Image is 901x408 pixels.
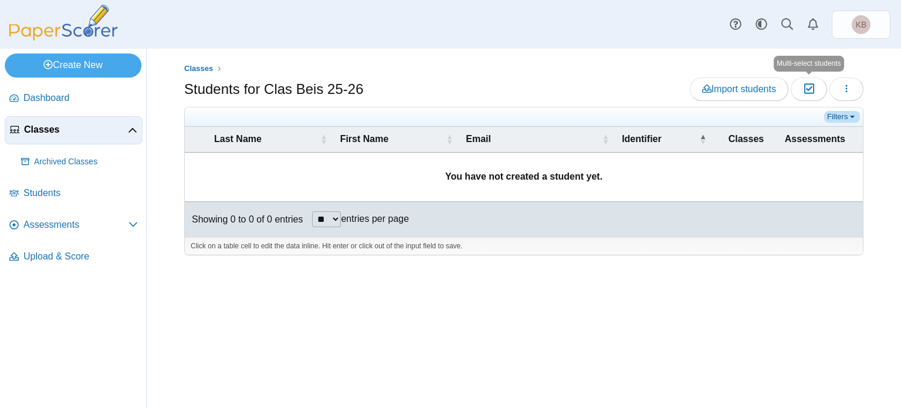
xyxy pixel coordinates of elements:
a: Filters [824,111,860,123]
span: Assessments [785,134,845,144]
span: Classes [184,64,213,73]
span: Kerem Bais Yaakov [856,21,867,29]
a: Archived Classes [16,148,143,176]
span: Upload & Score [23,250,138,263]
span: Archived Classes [34,156,138,168]
span: Dashboard [23,92,138,104]
a: Dashboard [5,85,143,113]
span: Identifier [622,134,662,144]
span: Import students [702,84,776,94]
div: Click on a table cell to edit the data inline. Hit enter or click out of the input field to save. [185,237,863,255]
b: You have not created a student yet. [445,171,602,181]
label: entries per page [341,214,409,224]
span: First Name : Activate to sort [446,127,453,151]
div: Showing 0 to 0 of 0 entries [185,202,303,237]
div: Multi-select students [774,56,844,72]
h1: Students for Clas Beis 25-26 [184,79,364,99]
span: Email [466,134,491,144]
span: Last Name : Activate to sort [320,127,327,151]
span: Classes [729,134,764,144]
a: Classes [181,62,216,76]
span: Students [23,187,138,200]
a: Import students [690,77,788,101]
span: Assessments [23,218,128,231]
span: Email : Activate to sort [602,127,609,151]
a: Kerem Bais Yaakov [832,11,890,39]
a: Students [5,180,143,208]
a: Create New [5,53,141,77]
a: PaperScorer [5,32,122,42]
span: First Name [340,134,389,144]
img: PaperScorer [5,5,122,41]
a: Alerts [800,12,826,38]
a: Assessments [5,211,143,240]
span: Kerem Bais Yaakov [852,15,870,34]
a: Upload & Score [5,243,143,271]
span: Identifier : Activate to invert sorting [699,127,706,151]
span: Last Name [214,134,262,144]
a: Classes [5,116,143,144]
span: Classes [24,123,128,136]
